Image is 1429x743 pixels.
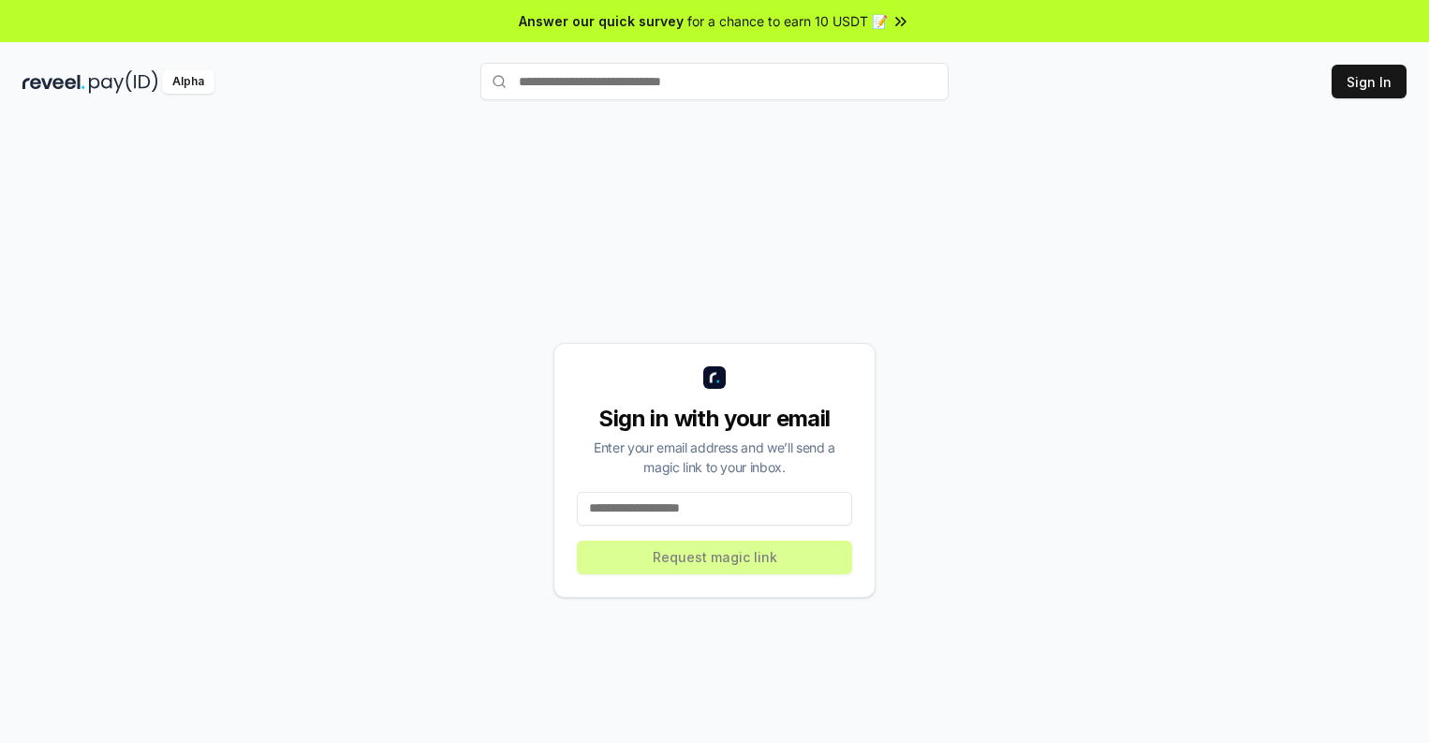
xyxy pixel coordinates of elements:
[577,404,852,434] div: Sign in with your email
[577,438,852,477] div: Enter your email address and we’ll send a magic link to your inbox.
[703,366,726,389] img: logo_small
[22,70,85,94] img: reveel_dark
[687,11,888,31] span: for a chance to earn 10 USDT 📝
[1332,65,1407,98] button: Sign In
[162,70,214,94] div: Alpha
[519,11,684,31] span: Answer our quick survey
[89,70,158,94] img: pay_id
